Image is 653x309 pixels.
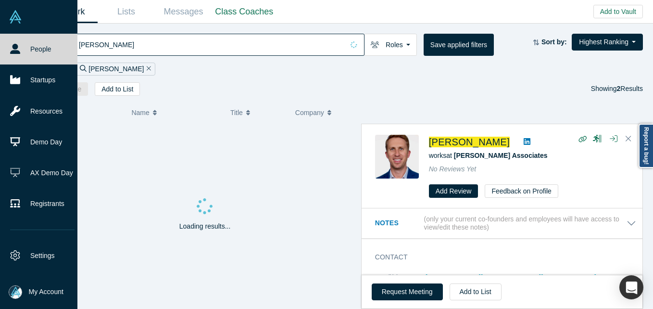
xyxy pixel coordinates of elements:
button: Save applied filters [424,34,494,56]
span: Title [230,103,243,123]
a: [PERSON_NAME] [429,137,510,147]
p: (only your current co-founders and employees will have access to view/edit these notes) [424,215,627,232]
h3: Notes [375,218,422,228]
a: [PERSON_NAME][EMAIL_ADDRESS][PERSON_NAME][DOMAIN_NAME] [426,273,597,291]
span: Company [295,103,324,123]
div: Showing [591,82,643,96]
a: Lists [98,0,155,23]
button: My Account [9,285,63,299]
img: Alchemist Vault Logo [9,10,22,24]
button: Name [131,103,220,123]
button: Feedback on Profile [485,184,558,198]
strong: 2 [617,85,621,92]
a: Messages [155,0,212,23]
button: Company [295,103,350,123]
span: Results [617,85,643,92]
button: Request Meeting [372,283,443,300]
button: Title [230,103,285,123]
h3: Contact [375,252,623,262]
a: Report a bug! [639,124,653,168]
button: Close [621,131,636,147]
dd: , [426,272,636,303]
img: James Walker's Profile Image [375,135,419,179]
div: [PERSON_NAME] [75,63,155,76]
button: Add Review [429,184,478,198]
a: [PERSON_NAME] Associates [454,152,548,159]
p: Loading results... [179,221,231,232]
input: Search by name, title, company, summary, expertise, investment criteria or topics of focus [78,33,344,56]
button: Highest Ranking [572,34,643,51]
button: Remove Filter [144,64,151,75]
button: Add to Vault [593,5,643,18]
span: My Account [29,287,63,297]
a: Class Coaches [212,0,276,23]
img: Mia Scott's Account [9,285,22,299]
button: Add to List [95,82,140,96]
span: No Reviews Yet [429,165,477,173]
span: Name [131,103,149,123]
button: Roles [364,34,417,56]
strong: Sort by: [541,38,567,46]
button: Notes (only your current co-founders and employees will have access to view/edit these notes) [375,215,636,232]
button: Add to List [450,283,502,300]
span: works at [429,152,548,159]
